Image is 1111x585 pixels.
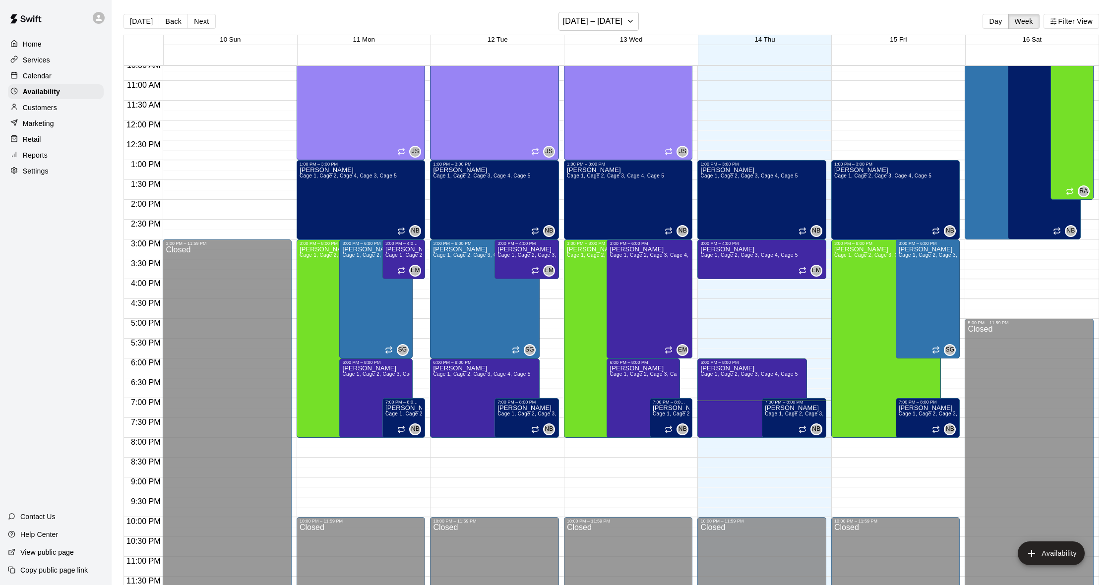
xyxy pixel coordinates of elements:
span: JS [546,147,553,157]
div: 10:00 PM – 11:59 PM [300,519,423,524]
span: Recurring availability [531,267,539,275]
div: 1:00 PM – 3:00 PM: Available [297,160,426,239]
span: 9:30 PM [128,497,163,506]
div: 1:00 PM – 3:00 PM: Available [831,160,960,239]
span: Recurring availability [531,148,539,156]
span: Cage 1, Cage 2, Cage 3, Cage 4, Cage 5 [834,173,931,178]
a: Availability [8,84,104,99]
button: Filter View [1044,14,1099,29]
div: Nate Betances [409,225,421,237]
div: 3:00 PM – 4:00 PM [385,241,423,246]
div: 9:00 AM – 3:00 PM: Available [965,1,1038,239]
span: 5:00 PM [128,319,163,327]
span: Recurring availability [1066,187,1074,195]
span: EM [545,266,554,276]
p: Calendar [23,71,52,81]
div: 9:00 AM – 1:00 PM: Available [430,1,559,160]
div: 3:00 PM – 6:00 PM: Available [607,239,692,358]
div: Marketing [8,116,104,131]
span: NB [946,226,954,236]
span: Cage 1, Cage 2, Cage 3, Cage 4, Cage 5 [834,252,931,258]
span: 4:30 PM [128,299,163,307]
span: RA [1079,186,1088,196]
span: Recurring availability [385,346,393,354]
div: 5:00 PM – 11:59 PM [968,320,1091,325]
div: 10:00 PM – 11:59 PM [834,519,957,524]
div: 3:00 PM – 8:00 PM [300,241,367,246]
p: View public page [20,547,74,557]
button: 11 Mon [353,36,375,43]
span: Recurring availability [512,346,520,354]
span: 1:30 PM [128,180,163,188]
div: 1:00 PM – 3:00 PM [433,162,556,167]
div: Nate Betances [543,423,555,435]
a: Settings [8,164,104,178]
span: 12:30 PM [124,140,163,149]
span: Recurring availability [665,425,673,433]
span: Cage 1, Cage 2, Cage 3, Cage 4, Cage 5 [385,252,483,258]
button: 16 Sat [1023,36,1042,43]
div: 10:00 AM – 3:00 PM: Available [1008,41,1081,239]
span: Cage 1, Cage 2, Cage 3, Cage 4, Cage 5 [385,411,483,416]
span: Cage 1, Cage 2, Cage 3, Cage 4, Cage 5 [765,411,862,416]
span: Recurring availability [932,346,940,354]
div: 3:00 PM – 8:00 PM: Available [564,239,637,438]
div: 7:00 PM – 8:00 PM [899,400,957,405]
div: Nate Betances [677,423,688,435]
span: 9:00 PM [128,477,163,486]
span: 4:00 PM [128,279,163,288]
span: NB [812,226,820,236]
span: 3:00 PM [128,239,163,248]
span: Cage 1, Cage 2, Cage 3, Cage 4, Cage 5, Bullpen [433,252,551,258]
p: Availability [23,87,60,97]
a: Home [8,37,104,52]
div: 7:00 PM – 8:00 PM [653,400,690,405]
div: Nate Betances [944,225,956,237]
div: 3:00 PM – 8:00 PM [567,241,634,246]
div: Eddy Milian [543,265,555,277]
p: Retail [23,134,41,144]
span: NB [1066,226,1075,236]
span: 11:30 AM [124,101,163,109]
div: 7:00 PM – 8:00 PM: Available [494,398,559,438]
span: 3:30 PM [128,259,163,268]
span: Cage 1, Cage 2, Cage 3, Cage 4, Cage 5 [610,252,707,258]
div: Calendar [8,68,104,83]
div: 10:00 PM – 11:59 PM [433,519,556,524]
span: Recurring availability [932,425,940,433]
span: Cage 1, Cage 2, Cage 4, Cage 3, Cage 5 [300,173,397,178]
div: Jeff Sharkey [409,146,421,158]
button: 15 Fri [890,36,907,43]
span: Recurring availability [665,346,673,354]
span: 8:30 PM [128,458,163,466]
div: 1:00 PM – 3:00 PM [834,162,957,167]
div: 3:00 PM – 8:00 PM: Available [831,239,941,438]
a: Customers [8,100,104,115]
div: Nate Betances [810,225,822,237]
span: Cage 1, Cage 2, Cage 3, Cage 4, Cage 5 [497,411,595,416]
div: Services [8,53,104,67]
span: 11:30 PM [124,577,163,585]
div: Reports [8,148,104,163]
div: Robert Andino [1078,185,1090,197]
span: 5:30 PM [128,339,163,347]
div: 6:00 PM – 8:00 PM: Available [339,358,412,438]
div: 6:00 PM – 8:00 PM: Available [430,358,540,438]
div: Eddy Milian [677,344,688,356]
button: [DATE] – [DATE] [558,12,639,31]
div: 7:00 PM – 8:00 PM [385,400,423,405]
div: Nate Betances [677,225,688,237]
p: Marketing [23,118,54,128]
div: Shaun Garceau [524,344,536,356]
span: Cage 1, Cage 2, Cage 3, Cage 4, Cage 5 [567,252,664,258]
div: 3:00 PM – 11:59 PM [166,241,289,246]
span: 1:00 PM [128,160,163,169]
div: Nate Betances [1065,225,1077,237]
div: 1:00 PM – 3:00 PM [567,162,690,167]
div: Jeff Sharkey [677,146,688,158]
span: SG [525,345,534,355]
